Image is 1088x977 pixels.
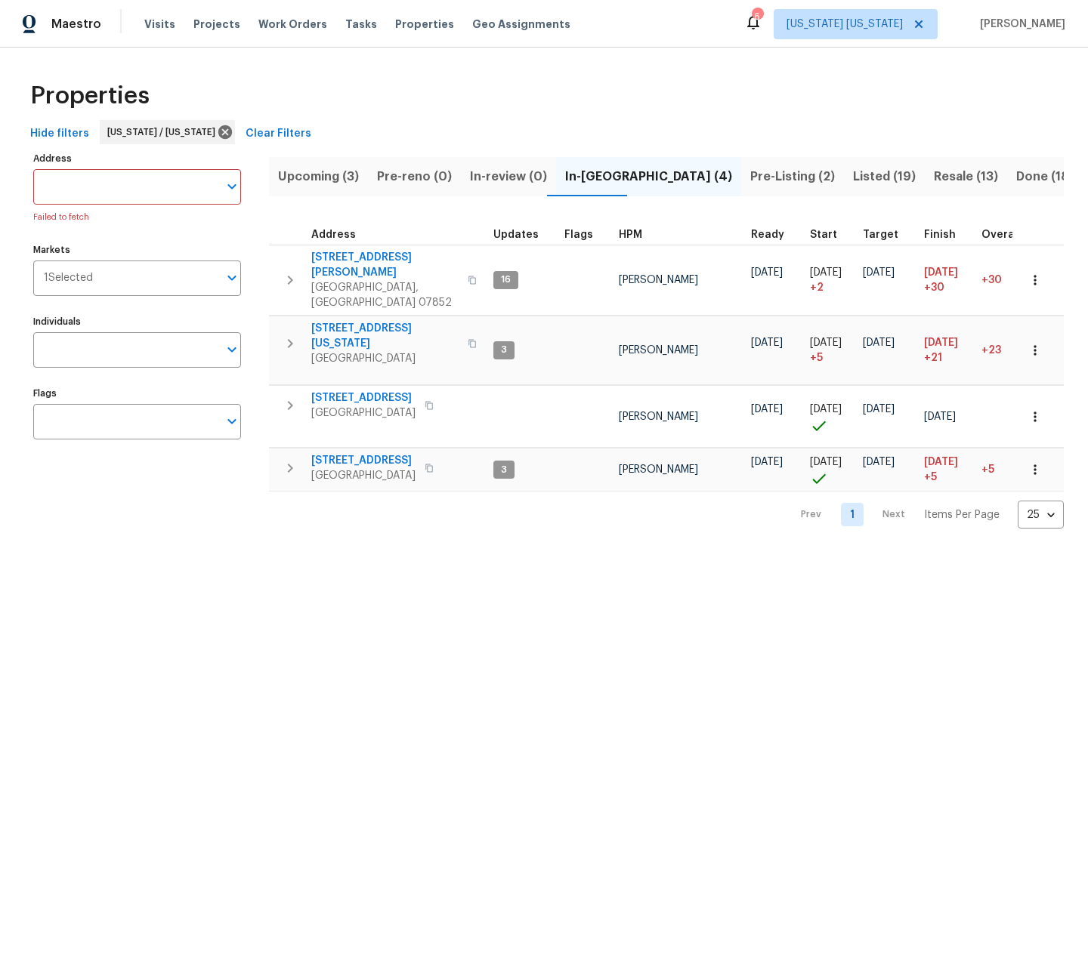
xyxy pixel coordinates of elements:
span: Pre-reno (0) [377,166,452,187]
a: Goto page 1 [841,503,864,526]
span: [DATE] [863,267,895,278]
span: HPM [619,230,642,240]
span: [DATE] [810,404,842,415]
span: 1 Selected [44,272,93,285]
p: Items Per Page [924,507,1000,522]
span: 3 [495,344,513,356]
span: Work Orders [258,17,327,32]
span: Geo Assignments [472,17,570,32]
span: +21 [924,350,942,365]
span: Clear Filters [246,125,311,143]
span: [GEOGRAPHIC_DATA] [311,468,416,483]
span: Properties [395,17,454,32]
span: Projects [193,17,240,32]
span: In-review (0) [470,166,547,187]
span: + 5 [810,350,823,365]
span: Tasks [345,19,377,29]
span: [GEOGRAPHIC_DATA] [311,351,459,366]
span: Target [863,230,898,240]
td: 5 day(s) past target finish date [975,448,1040,492]
span: Ready [751,230,784,240]
td: Scheduled to finish 5 day(s) late [918,448,975,492]
span: Updates [493,230,539,240]
span: +23 [981,345,1001,356]
span: [US_STATE] / [US_STATE] [107,125,221,140]
span: Hide filters [30,125,89,143]
span: [DATE] [810,267,842,278]
span: [STREET_ADDRESS][PERSON_NAME] [311,250,459,280]
span: In-[GEOGRAPHIC_DATA] (4) [565,166,732,187]
span: Finish [924,230,956,240]
span: Upcoming (3) [278,166,359,187]
span: Start [810,230,837,240]
span: +30 [981,275,1002,285]
span: Pre-Listing (2) [750,166,835,187]
span: [DATE] [810,457,842,467]
span: [GEOGRAPHIC_DATA] [311,405,416,421]
span: Listed (19) [853,166,916,187]
button: Open [221,339,243,360]
td: 23 day(s) past target finish date [975,316,1040,385]
button: Clear Filters [240,120,317,148]
td: 30 day(s) past target finish date [975,245,1040,315]
span: [PERSON_NAME] [619,464,698,475]
span: Maestro [51,17,101,32]
span: Address [311,230,356,240]
span: Done (188) [1016,166,1082,187]
div: Projected renovation finish date [924,230,969,240]
span: +30 [924,280,944,295]
label: Flags [33,389,241,398]
td: Project started 2 days late [804,245,857,315]
span: Resale (13) [934,166,998,187]
span: [US_STATE] [US_STATE] [787,17,903,32]
td: Scheduled to finish 21 day(s) late [918,316,975,385]
span: [STREET_ADDRESS] [311,390,416,405]
span: [DATE] [810,337,842,348]
span: [DATE] [751,267,783,278]
span: [DATE] [863,404,895,415]
p: Failed to fetch [33,211,241,224]
span: [STREET_ADDRESS][US_STATE] [311,321,459,351]
span: [GEOGRAPHIC_DATA], [GEOGRAPHIC_DATA] 07852 [311,280,459,310]
span: [DATE] [924,457,958,467]
span: [DATE] [751,404,783,415]
td: Project started 5 days late [804,316,857,385]
td: Scheduled to finish 30 day(s) late [918,245,975,315]
span: [DATE] [751,337,783,348]
span: [DATE] [924,411,956,422]
div: 25 [1018,495,1064,535]
span: Flags [564,230,593,240]
span: [PERSON_NAME] [974,17,1065,32]
span: [DATE] [924,337,958,348]
label: Individuals [33,317,241,326]
div: Days past target finish date [981,230,1034,240]
span: [PERSON_NAME] [619,275,698,285]
button: Open [221,411,243,432]
button: Open [221,267,243,288]
span: [PERSON_NAME] [619,345,698,356]
span: [DATE] [863,337,895,348]
div: [US_STATE] / [US_STATE] [100,120,235,144]
span: [STREET_ADDRESS] [311,453,416,468]
span: [DATE] [863,457,895,467]
span: Visits [144,17,175,32]
span: 16 [495,273,517,286]
span: Properties [30,88,150,103]
span: [DATE] [924,267,958,278]
div: 6 [752,9,762,24]
label: Address [33,154,241,163]
td: Project started on time [804,386,857,448]
div: Earliest renovation start date (first business day after COE or Checkout) [751,230,798,240]
button: Open [221,176,243,197]
td: Project started on time [804,448,857,492]
span: + 2 [810,280,824,295]
span: Overall [981,230,1021,240]
button: Hide filters [24,120,95,148]
span: 3 [495,464,513,476]
div: Target renovation project end date [863,230,912,240]
label: Markets [33,245,241,254]
span: +5 [924,470,937,485]
span: [DATE] [751,457,783,467]
div: Actual renovation start date [810,230,851,240]
nav: Pagination Navigation [787,501,1064,529]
